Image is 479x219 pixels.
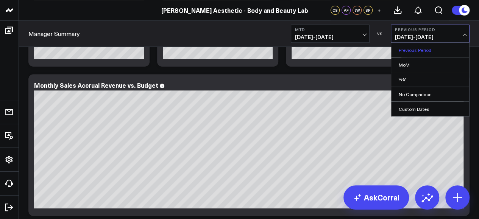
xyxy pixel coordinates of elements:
[374,6,384,15] button: +
[353,6,362,15] div: JW
[295,27,365,32] b: MTD
[391,57,469,72] a: MoM
[28,30,80,38] a: Manager Summary
[395,34,465,40] span: [DATE] - [DATE]
[343,185,409,210] a: AskCorral
[364,6,373,15] div: SP
[34,81,158,89] div: Monthly Sales Accrual Revenue vs. Budget
[373,31,387,36] div: VS
[391,87,469,101] a: No Comparison
[391,43,469,57] a: Previous Period
[391,102,469,116] a: Custom Dates
[391,72,469,87] a: YoY
[342,6,351,15] div: AF
[395,27,465,32] b: Previous Period
[295,34,365,40] span: [DATE] - [DATE]
[161,6,308,14] a: [PERSON_NAME] Aesthetic - Body and Beauty Lab
[391,25,470,43] button: Previous Period[DATE]-[DATE]
[331,6,340,15] div: CS
[378,8,381,13] span: +
[291,25,370,43] button: MTD[DATE]-[DATE]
